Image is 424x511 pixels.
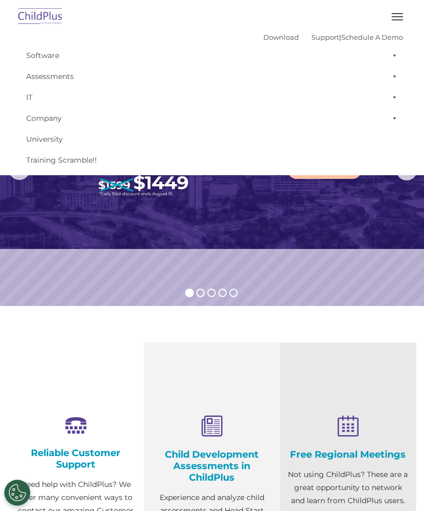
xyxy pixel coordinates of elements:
[21,108,403,129] a: Company
[21,150,403,171] a: Training Scramble!!
[21,66,403,87] a: Assessments
[341,33,403,41] a: Schedule A Demo
[311,33,339,41] a: Support
[248,398,424,511] iframe: Chat Widget
[263,33,299,41] a: Download
[21,87,403,108] a: IT
[16,5,65,29] img: ChildPlus by Procare Solutions
[4,480,30,506] button: Cookies Settings
[16,447,136,470] h4: Reliable Customer Support
[21,45,403,66] a: Software
[263,33,403,41] font: |
[152,449,272,483] h4: Child Development Assessments in ChildPlus
[21,129,403,150] a: University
